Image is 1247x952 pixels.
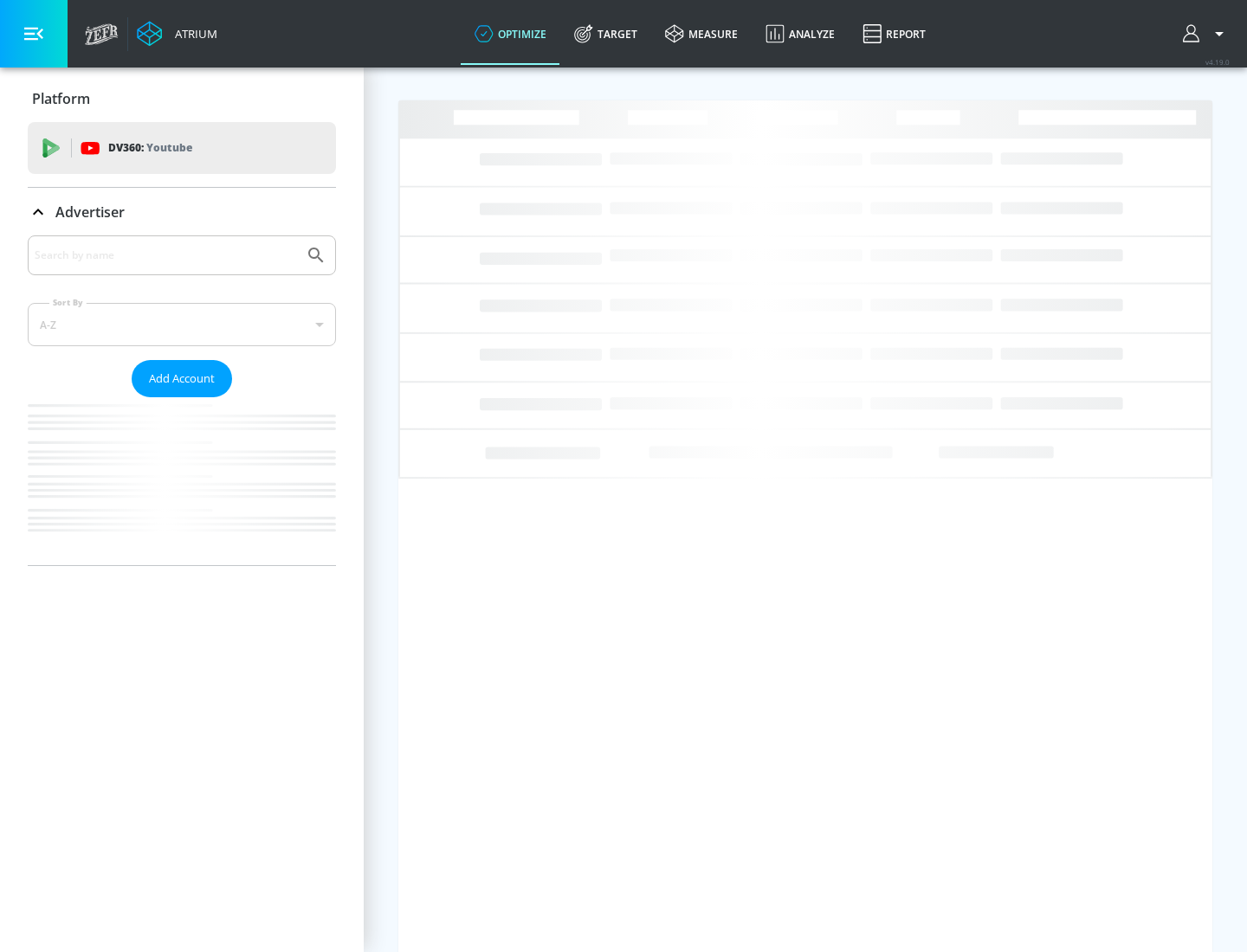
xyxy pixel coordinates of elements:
div: A-Z [28,303,336,346]
p: Youtube [146,138,192,157]
p: Advertiser [55,203,125,222]
div: Atrium [168,26,217,42]
p: Platform [32,89,90,108]
a: measure [651,3,752,65]
span: v 4.19.0 [1205,57,1230,67]
a: Target [560,3,651,65]
input: Search by name [35,244,297,267]
div: DV360: Youtube [28,122,336,174]
span: Add Account [149,369,215,389]
a: optimize [461,3,560,65]
a: Analyze [752,3,849,65]
button: Add Account [132,360,232,397]
a: Atrium [137,21,217,47]
div: Advertiser [28,235,336,565]
a: Report [849,3,940,65]
div: Platform [28,74,336,123]
div: Advertiser [28,188,336,236]
nav: list of Advertiser [28,397,336,565]
p: DV360: [108,138,192,158]
label: Sort By [49,297,87,308]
